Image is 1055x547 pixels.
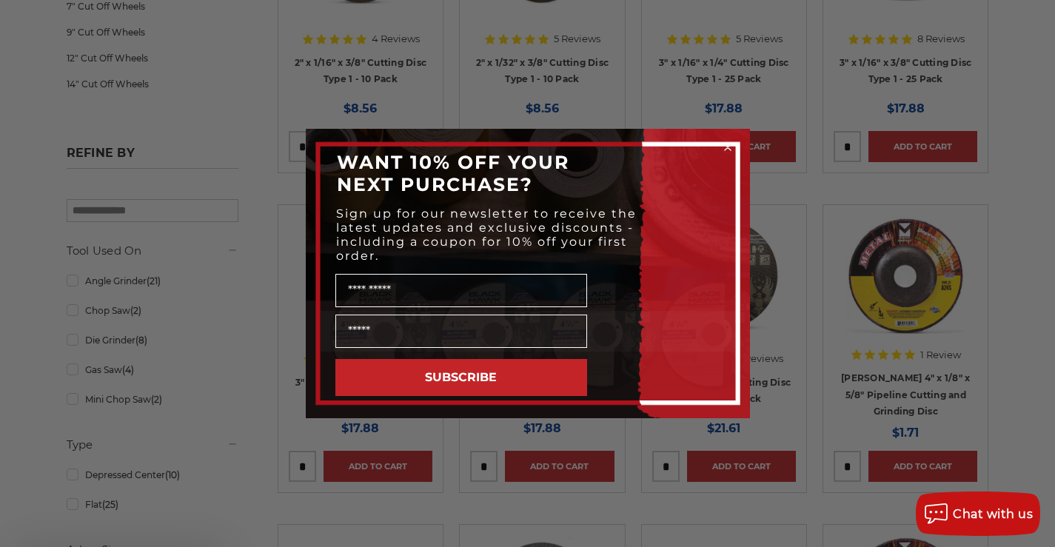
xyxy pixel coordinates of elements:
[336,207,637,263] span: Sign up for our newsletter to receive the latest updates and exclusive discounts - including a co...
[953,507,1033,521] span: Chat with us
[335,315,587,348] input: Email
[335,359,587,396] button: SUBSCRIBE
[916,491,1040,536] button: Chat with us
[720,140,735,155] button: Close dialog
[337,151,569,195] span: WANT 10% OFF YOUR NEXT PURCHASE?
